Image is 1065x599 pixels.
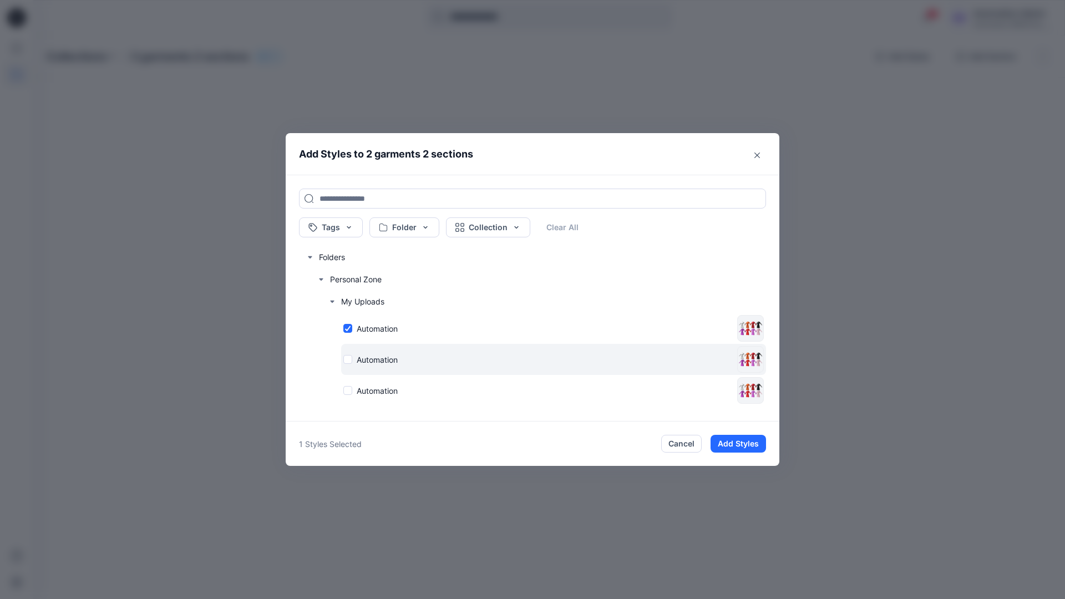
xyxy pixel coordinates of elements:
[711,435,766,453] button: Add Styles
[357,385,398,397] p: Automation
[357,323,398,334] p: Automation
[446,217,530,237] button: Collection
[661,435,702,453] button: Cancel
[299,438,362,450] p: 1 Styles Selected
[748,146,766,164] button: Close
[299,217,363,237] button: Tags
[286,133,779,175] header: Add Styles to 2 garments 2 sections
[369,217,439,237] button: Folder
[357,354,398,366] p: Automation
